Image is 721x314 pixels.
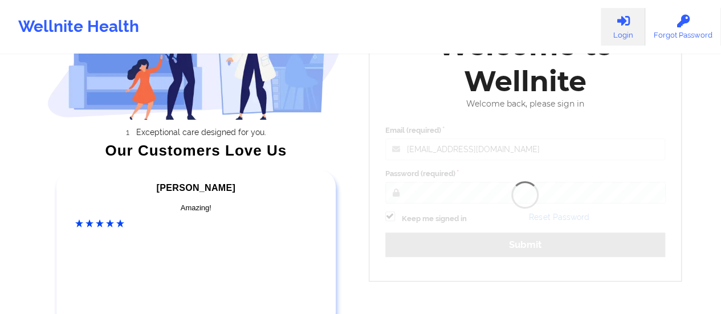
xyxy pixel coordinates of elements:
div: Our Customers Love Us [47,145,345,156]
div: Amazing! [75,202,317,214]
span: [PERSON_NAME] [157,183,235,193]
a: Login [601,8,645,46]
div: Welcome back, please sign in [377,99,674,109]
li: Exceptional care designed for you. [58,128,345,137]
a: Forgot Password [645,8,721,46]
div: Welcome to Wellnite [377,27,674,99]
